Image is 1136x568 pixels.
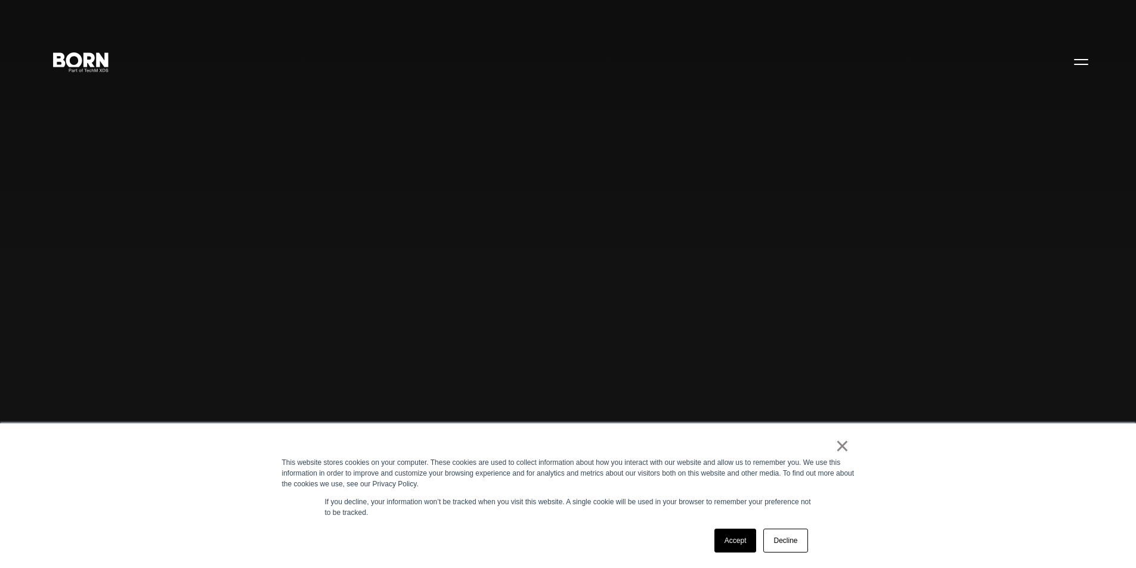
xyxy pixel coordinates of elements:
a: Accept [714,529,757,553]
button: Open [1067,49,1095,74]
a: × [835,440,850,451]
div: This website stores cookies on your computer. These cookies are used to collect information about... [282,457,855,489]
p: If you decline, your information won’t be tracked when you visit this website. A single cookie wi... [325,496,812,518]
a: Decline [763,529,807,553]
